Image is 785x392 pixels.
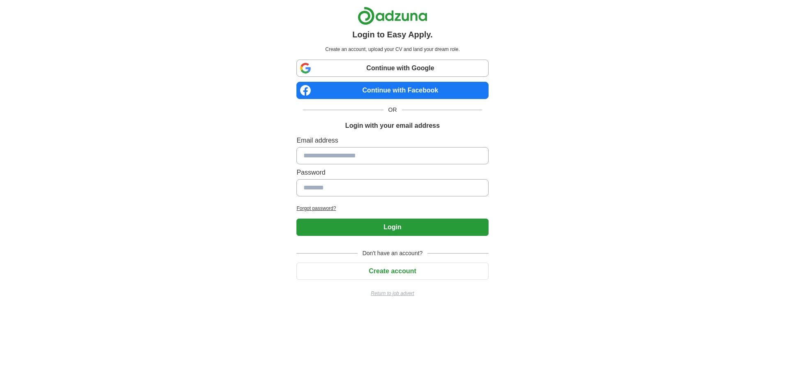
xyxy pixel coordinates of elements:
[296,219,488,236] button: Login
[383,106,402,114] span: OR
[296,267,488,274] a: Create account
[296,205,488,212] a: Forgot password?
[296,82,488,99] a: Continue with Facebook
[358,249,428,258] span: Don't have an account?
[296,60,488,77] a: Continue with Google
[358,7,427,25] img: Adzuna logo
[345,121,440,131] h1: Login with your email address
[296,263,488,280] button: Create account
[296,168,488,178] label: Password
[296,136,488,145] label: Email address
[296,290,488,297] a: Return to job advert
[298,46,487,53] p: Create an account, upload your CV and land your dream role.
[352,28,433,41] h1: Login to Easy Apply.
